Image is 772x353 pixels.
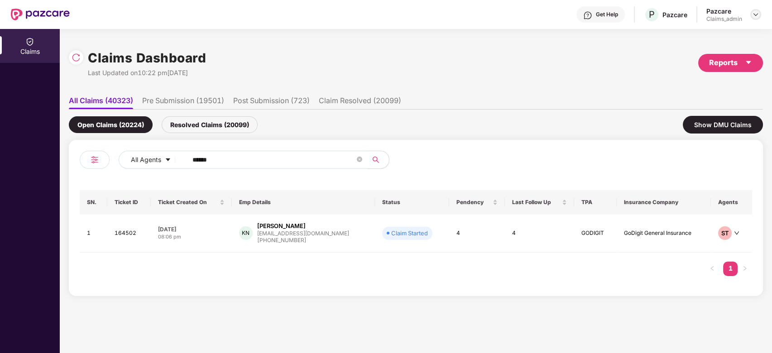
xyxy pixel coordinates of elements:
[158,225,224,233] div: [DATE]
[151,190,231,215] th: Ticket Created On
[456,199,491,206] span: Pendency
[449,190,505,215] th: Pendency
[239,226,253,240] div: KN
[257,222,306,230] div: [PERSON_NAME]
[711,190,752,215] th: Agents
[119,151,191,169] button: All Agentscaret-down
[25,37,34,46] img: svg+xml;base64,PHN2ZyBpZD0iQ2xhaW0iIHhtbG5zPSJodHRwOi8vd3d3LnczLm9yZy8yMDAwL3N2ZyIgd2lkdGg9IjIwIi...
[357,156,362,164] span: close-circle
[710,266,715,271] span: left
[709,57,752,68] div: Reports
[232,190,375,215] th: Emp Details
[357,157,362,162] span: close-circle
[734,230,739,236] span: down
[367,151,389,169] button: search
[705,262,719,276] button: left
[158,199,217,206] span: Ticket Created On
[574,215,617,253] td: GODIGIT
[583,11,592,20] img: svg+xml;base64,PHN2ZyBpZD0iSGVscC0zMngzMiIgeG1sbnM9Imh0dHA6Ly93d3cudzMub3JnLzIwMDAvc3ZnIiB3aWR0aD...
[72,53,81,62] img: svg+xml;base64,PHN2ZyBpZD0iUmVsb2FkLTMyeDMyIiB4bWxucz0iaHR0cDovL3d3dy53My5vcmcvMjAwMC9zdmciIHdpZH...
[723,262,738,275] a: 1
[89,154,100,165] img: svg+xml;base64,PHN2ZyB4bWxucz0iaHR0cDovL3d3dy53My5vcmcvMjAwMC9zdmciIHdpZHRoPSIyNCIgaGVpZ2h0PSIyNC...
[449,215,505,253] td: 4
[745,59,752,66] span: caret-down
[88,68,206,78] div: Last Updated on 10:22 pm[DATE]
[649,9,655,20] span: P
[11,9,70,20] img: New Pazcare Logo
[107,215,151,253] td: 164502
[142,96,224,109] li: Pre Submission (19501)
[742,266,748,271] span: right
[723,262,738,276] li: 1
[706,15,742,23] div: Claims_admin
[367,156,384,163] span: search
[233,96,310,109] li: Post Submission (723)
[505,190,574,215] th: Last Follow Up
[683,116,763,134] div: Show DMU Claims
[69,116,153,133] div: Open Claims (20224)
[257,236,349,245] div: [PHONE_NUMBER]
[752,11,759,18] img: svg+xml;base64,PHN2ZyBpZD0iRHJvcGRvd24tMzJ4MzIiIHhtbG5zPSJodHRwOi8vd3d3LnczLm9yZy8yMDAwL3N2ZyIgd2...
[162,116,258,133] div: Resolved Claims (20099)
[375,190,449,215] th: Status
[705,262,719,276] li: Previous Page
[319,96,401,109] li: Claim Resolved (20099)
[738,262,752,276] li: Next Page
[706,7,742,15] div: Pazcare
[80,190,107,215] th: SN.
[391,229,428,238] div: Claim Started
[738,262,752,276] button: right
[662,10,687,19] div: Pazcare
[131,155,161,165] span: All Agents
[88,48,206,68] h1: Claims Dashboard
[69,96,133,109] li: All Claims (40323)
[512,199,560,206] span: Last Follow Up
[80,215,107,253] td: 1
[596,11,618,18] div: Get Help
[505,215,574,253] td: 4
[718,226,732,240] div: ST
[257,230,349,236] div: [EMAIL_ADDRESS][DOMAIN_NAME]
[574,190,617,215] th: TPA
[617,215,711,253] td: GoDigit General Insurance
[165,157,171,164] span: caret-down
[617,190,711,215] th: Insurance Company
[107,190,151,215] th: Ticket ID
[158,233,224,241] div: 08:06 pm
